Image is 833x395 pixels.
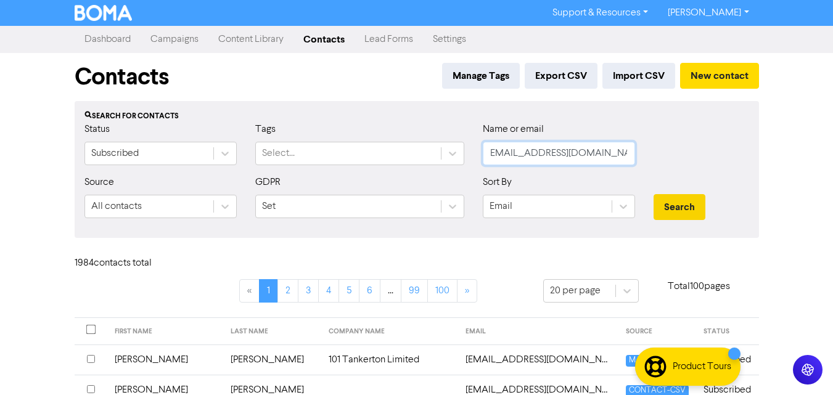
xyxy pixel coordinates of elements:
div: Subscribed [91,146,139,161]
div: Select... [262,146,295,161]
th: LAST NAME [223,318,321,345]
a: Dashboard [75,27,141,52]
div: All contacts [91,199,142,214]
label: Tags [255,122,276,137]
th: STATUS [696,318,758,345]
div: Email [490,199,512,214]
a: Page 3 [298,279,319,303]
th: FIRST NAME [107,318,224,345]
a: Page 1 is your current page [259,279,278,303]
th: SOURCE [618,318,696,345]
a: Page 100 [427,279,458,303]
label: Name or email [483,122,544,137]
span: MANUAL [626,355,665,367]
h6: 1984 contact s total [75,258,173,269]
td: 101tankerton@gmail.com [458,344,618,375]
td: [PERSON_NAME] [223,344,321,375]
div: Set [262,199,276,214]
a: Content Library [208,27,293,52]
a: [PERSON_NAME] [658,3,758,23]
p: Total 100 pages [639,279,759,294]
a: Page 99 [401,279,428,303]
iframe: Chat Widget [771,336,833,395]
div: Search for contacts [84,111,749,122]
td: Subscribed [696,344,758,375]
a: Support & Resources [543,3,658,23]
label: Status [84,122,110,137]
td: 101 Tankerton Limited [321,344,458,375]
button: Import CSV [602,63,675,89]
label: Sort By [483,175,512,190]
h1: Contacts [75,63,169,91]
a: » [457,279,477,303]
label: GDPR [255,175,281,190]
img: BOMA Logo [75,5,133,21]
button: New contact [680,63,759,89]
button: Manage Tags [442,63,520,89]
a: Settings [423,27,476,52]
td: [PERSON_NAME] [107,344,224,375]
div: 20 per page [550,283,601,298]
a: Page 4 [318,279,339,303]
a: Contacts [293,27,355,52]
label: Source [84,175,114,190]
a: Campaigns [141,27,208,52]
th: COMPANY NAME [321,318,458,345]
th: EMAIL [458,318,618,345]
a: Lead Forms [355,27,423,52]
button: Export CSV [525,63,597,89]
a: Page 6 [359,279,380,303]
a: Page 5 [339,279,359,303]
a: Page 2 [277,279,298,303]
button: Search [654,194,705,220]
